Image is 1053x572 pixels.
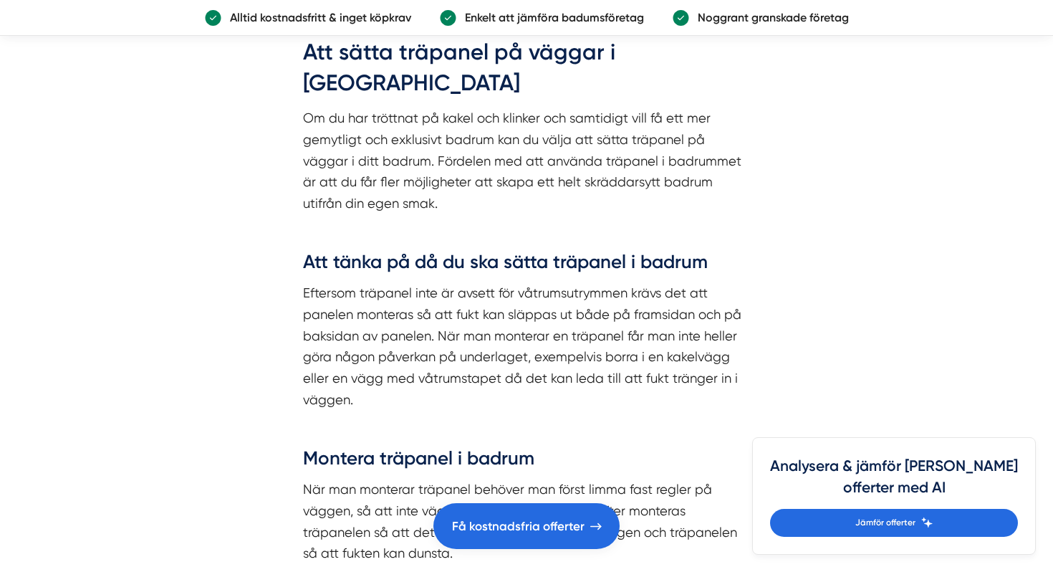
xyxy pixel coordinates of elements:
h3: Att tänka på då du ska sätta träpanel i badrum [303,249,750,282]
a: Få kostnadsfria offerter [433,503,620,549]
p: Eftersom träpanel inte är avsett för våtrumsutrymmen krävs det att panelen monteras så att fukt k... [303,282,750,410]
span: Jämför offerter [855,516,915,530]
p: Alltid kostnadsfritt & inget köpkrav [221,9,411,27]
p: Noggrant granskade företag [689,9,849,27]
a: Jämför offerter [770,509,1018,537]
p: Om du har tröttnat på kakel och klinker och samtidigt vill få ett mer gemytligt och exklusivt bad... [303,108,750,214]
p: Enkelt att jämföra badumsföretag [456,9,644,27]
h4: Analysera & jämför [PERSON_NAME] offerter med AI [770,455,1018,509]
span: Få kostnadsfria offerter [452,517,585,536]
h2: Att sätta träpanel på väggar i [GEOGRAPHIC_DATA] [303,37,750,108]
p: När man monterar träpanel behöver man först limma fast regler på väggen, så att inte väggens täts... [303,479,750,564]
h3: Montera träpanel i badrum [303,446,750,479]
